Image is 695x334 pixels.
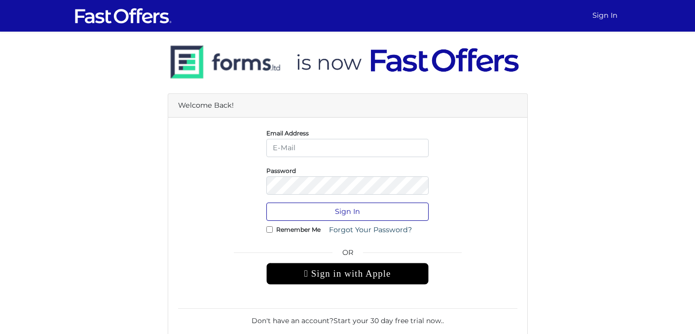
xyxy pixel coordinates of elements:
label: Email Address [266,132,309,134]
div: Don't have an account? . [178,308,517,326]
a: Start your 30 day free trial now. [333,316,442,325]
a: Forgot Your Password? [323,221,418,239]
div: Sign in with Apple [266,263,429,285]
a: Sign In [588,6,622,25]
label: Password [266,169,296,172]
label: Remember Me [276,228,321,231]
span: OR [266,247,429,263]
button: Sign In [266,203,429,221]
input: E-Mail [266,139,429,157]
div: Welcome Back! [168,94,527,118]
